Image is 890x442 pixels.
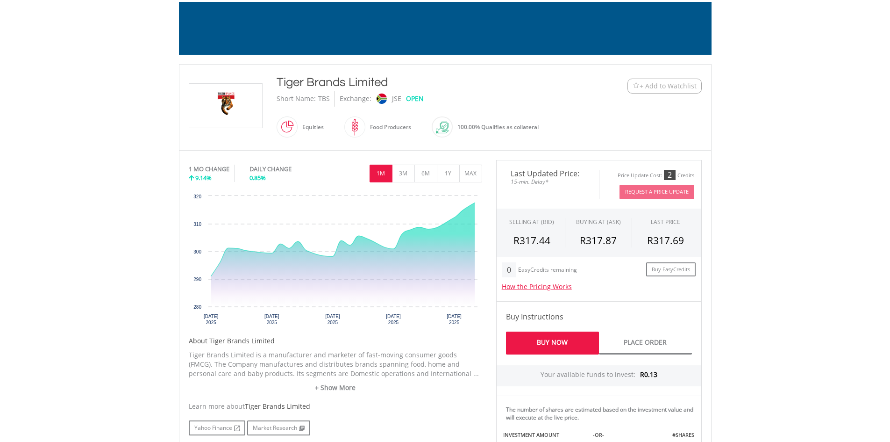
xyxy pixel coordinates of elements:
h5: About Tiger Brands Limited [189,336,482,346]
text: [DATE] 2025 [203,314,218,325]
text: [DATE] 2025 [325,314,340,325]
button: 1M [370,165,392,182]
div: Tiger Brands Limited [277,74,570,91]
button: 6M [414,165,437,182]
label: #SHARES [672,431,694,439]
text: 280 [193,304,201,310]
div: DAILY CHANGE [249,165,323,174]
text: 290 [193,277,201,282]
div: LAST PRICE [651,218,680,226]
text: [DATE] 2025 [264,314,279,325]
a: + Show More [189,383,482,392]
a: Yahoo Finance [189,420,245,435]
span: R0.13 [640,370,657,379]
span: Last Updated Price: [504,170,592,177]
div: SELLING AT (BID) [509,218,554,226]
span: 9.14% [195,174,212,182]
span: 15-min. Delay* [504,177,592,186]
span: 0.85% [249,174,266,182]
span: 100.00% Qualifies as collateral [457,123,539,131]
text: [DATE] 2025 [386,314,401,325]
span: R317.69 [647,234,684,247]
button: Request A Price Update [619,185,694,199]
label: INVESTMENT AMOUNT [503,431,559,439]
div: Short Name: [277,91,316,107]
div: 2 [664,170,676,180]
span: BUYING AT (ASK) [576,218,621,226]
a: Buy EasyCredits [646,262,696,277]
div: Learn more about [189,402,482,411]
div: Chart. Highcharts interactive chart. [189,191,482,332]
svg: Interactive chart [189,191,482,332]
div: OPEN [406,91,424,107]
div: Food Producers [365,116,411,138]
a: Place Order [599,332,692,355]
a: Market Research [247,420,310,435]
img: EQU.ZA.TBS.png [191,84,261,128]
img: Watchlist [633,82,640,89]
text: [DATE] 2025 [447,314,462,325]
button: 1Y [437,165,460,182]
div: Equities [298,116,324,138]
a: Buy Now [506,332,599,355]
div: TBS [318,91,330,107]
text: 300 [193,249,201,254]
text: 320 [193,194,201,199]
img: collateral-qualifying-green.svg [436,122,449,134]
label: -OR- [593,431,604,439]
div: EasyCredits remaining [518,267,577,275]
span: + Add to Watchlist [640,81,697,91]
span: R317.87 [580,234,617,247]
div: 0 [502,262,516,277]
div: Price Update Cost: [618,172,662,179]
button: 3M [392,165,415,182]
div: The number of shares are estimated based on the investment value and will execute at the live price. [506,406,698,421]
button: Watchlist + Add to Watchlist [627,79,702,94]
div: JSE [392,91,401,107]
button: MAX [459,165,482,182]
div: Your available funds to invest: [497,365,701,386]
div: 1 MO CHANGE [189,165,229,174]
span: Tiger Brands Limited [245,402,310,411]
img: jse.png [376,94,386,104]
h4: Buy Instructions [506,311,692,322]
p: Tiger Brands Limited is a manufacturer and marketer of fast-moving consumer goods (FMCG). The Com... [189,350,482,378]
a: How the Pricing Works [502,282,572,291]
span: R317.44 [513,234,550,247]
text: 310 [193,222,201,227]
div: Exchange: [340,91,371,107]
div: Credits [677,172,694,179]
img: EasyMortage Promotion Banner [179,2,712,55]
